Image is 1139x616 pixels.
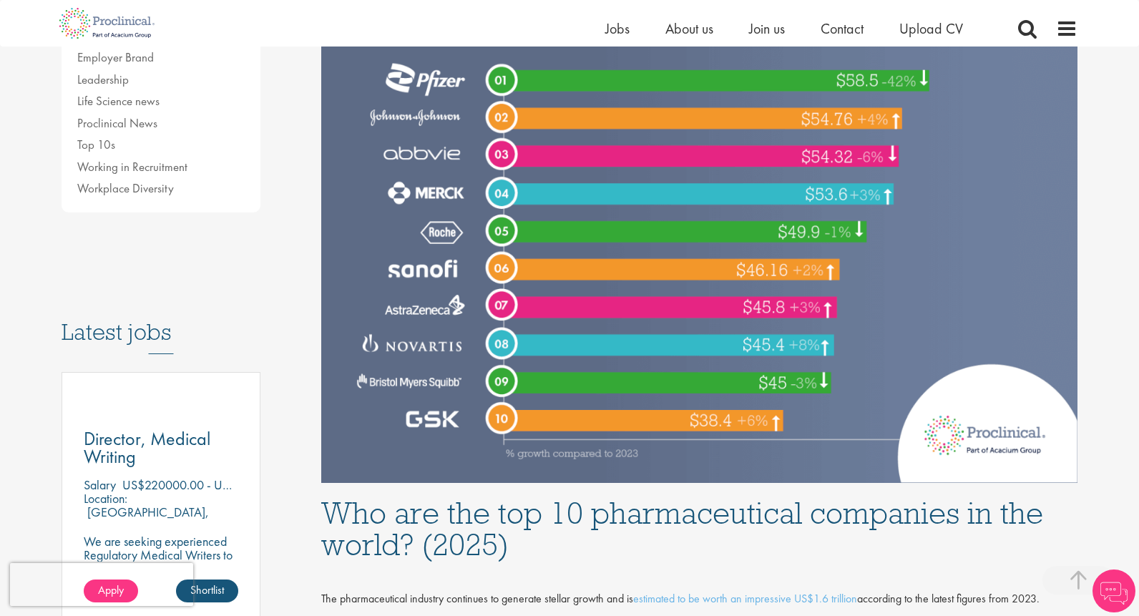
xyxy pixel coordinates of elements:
[1092,569,1135,612] img: Chatbot
[321,591,1078,607] div: The pharmaceutical industry continues to generate stellar growth and is according to the latest f...
[176,580,238,602] a: Shortlist
[77,180,174,196] a: Workplace Diversity
[84,490,127,507] span: Location:
[84,476,116,493] span: Salary
[633,591,857,606] a: estimated to be worth an impressive US$1.6 trillion
[77,72,129,87] a: Leadership
[10,563,193,606] iframe: reCAPTCHA
[77,159,187,175] a: Working in Recruitment
[84,426,210,469] span: Director, Medical Writing
[77,115,157,131] a: Proclinical News
[77,49,154,65] a: Employer Brand
[77,137,115,152] a: Top 10s
[84,504,209,534] p: [GEOGRAPHIC_DATA], [GEOGRAPHIC_DATA]
[84,430,238,466] a: Director, Medical Writing
[62,284,260,354] h3: Latest jobs
[84,534,238,589] p: We are seeking experienced Regulatory Medical Writers to join our client, a dynamic and growing b...
[77,93,160,109] a: Life Science news
[899,19,963,38] a: Upload CV
[665,19,713,38] a: About us
[122,476,492,493] p: US$220000.00 - US$250000.00 per annum + Highly Competitive Salary
[605,19,630,38] a: Jobs
[321,497,1078,560] h1: Who are the top 10 pharmaceutical companies in the world? (2025)
[749,19,785,38] a: Join us
[821,19,864,38] a: Contact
